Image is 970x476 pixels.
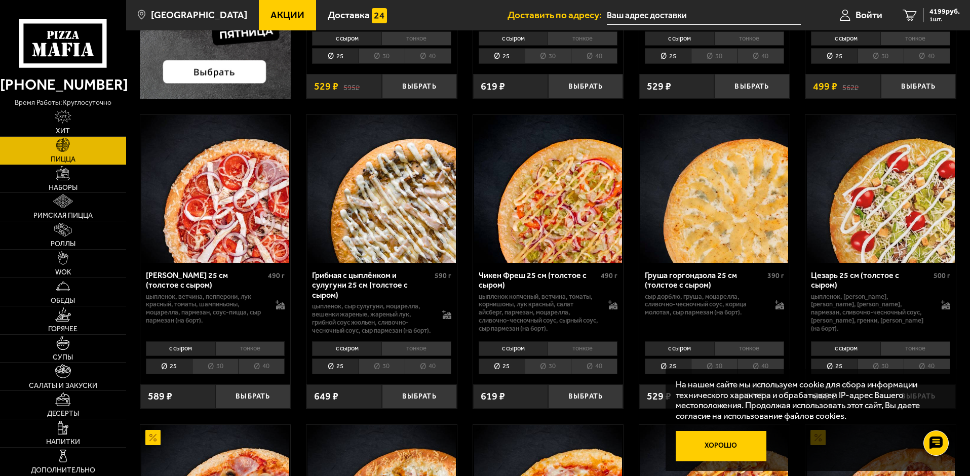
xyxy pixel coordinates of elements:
li: тонкое [880,341,950,355]
span: Наборы [49,184,77,191]
li: с сыром [645,341,714,355]
s: 562 ₽ [842,82,859,92]
a: Чикен Фреш 25 см (толстое с сыром) [473,115,624,263]
span: Войти [856,10,882,20]
div: Цезарь 25 см (толстое с сыром) [811,270,931,290]
span: [GEOGRAPHIC_DATA] [151,10,247,20]
button: Хорошо [676,431,767,461]
li: с сыром [479,341,548,355]
button: Выбрать [548,74,623,99]
span: 500 г [934,271,950,280]
li: 30 [358,48,404,64]
button: Выбрать [881,74,956,99]
li: 30 [691,359,737,374]
li: 25 [312,48,358,64]
img: 15daf4d41897b9f0e9f617042186c801.svg [372,8,387,23]
span: 589 ₽ [148,391,172,402]
img: Грибная с цыплёнком и сулугуни 25 см (толстое с сыром) [307,115,455,263]
span: 490 г [601,271,617,280]
span: 490 г [268,271,285,280]
li: 40 [904,359,950,374]
li: 25 [479,48,525,64]
img: Груша горгондзола 25 см (толстое с сыром) [640,115,788,263]
a: Грибная с цыплёнком и сулугуни 25 см (толстое с сыром) [306,115,457,263]
span: Обеды [51,297,75,304]
li: 25 [811,359,857,374]
li: с сыром [146,341,215,355]
span: Акции [270,10,304,20]
s: 595 ₽ [343,82,360,92]
span: 4199 руб. [929,8,960,15]
span: Салаты и закуски [29,382,97,389]
li: с сыром [645,31,714,46]
span: Напитки [46,439,80,446]
span: 649 ₽ [314,391,338,402]
li: с сыром [312,341,381,355]
li: 40 [737,359,784,374]
p: цыпленок, ветчина, пепперони, лук красный, томаты, шампиньоны, моцарелла, пармезан, соус-пицца, с... [146,293,266,325]
span: WOK [55,269,71,276]
span: Дополнительно [31,467,95,474]
p: сыр дорблю, груша, моцарелла, сливочно-чесночный соус, корица молотая, сыр пармезан (на борт). [645,293,765,317]
span: Римская пицца [33,212,93,219]
li: 25 [811,48,857,64]
a: Петровская 25 см (толстое с сыром) [140,115,291,263]
li: 40 [405,48,451,64]
button: Выбрать [215,384,290,409]
span: 390 г [767,271,784,280]
div: [PERSON_NAME] 25 см (толстое с сыром) [146,270,266,290]
input: Ваш адрес доставки [607,6,801,25]
li: 25 [645,359,691,374]
li: тонкое [714,31,784,46]
li: 30 [192,359,238,374]
span: 1 шт. [929,16,960,22]
li: тонкое [548,31,617,46]
p: На нашем сайте мы используем cookie для сбора информации технического характера и обрабатываем IP... [676,379,941,421]
a: Груша горгондзола 25 см (толстое с сыром) [639,115,790,263]
span: 590 г [435,271,451,280]
li: тонкое [880,31,950,46]
span: 619 ₽ [481,82,505,92]
li: 30 [691,48,737,64]
span: Десерты [47,410,79,417]
li: 40 [571,359,617,374]
span: Роллы [51,241,75,248]
li: 25 [479,359,525,374]
span: Супы [53,354,73,361]
div: Чикен Фреш 25 см (толстое с сыром) [479,270,599,290]
button: Выбрать [382,74,457,99]
li: 25 [645,48,691,64]
li: с сыром [811,341,880,355]
div: Грибная с цыплёнком и сулугуни 25 см (толстое с сыром) [312,270,432,299]
li: 40 [904,48,950,64]
span: 529 ₽ [314,82,338,92]
img: Цезарь 25 см (толстое с сыром) [807,115,955,263]
span: Пицца [51,156,75,163]
li: тонкое [215,341,285,355]
li: 40 [238,359,285,374]
button: Выбрать [714,74,789,99]
span: 499 ₽ [813,82,837,92]
a: Цезарь 25 см (толстое с сыром) [805,115,956,263]
p: цыпленок, [PERSON_NAME], [PERSON_NAME], [PERSON_NAME], пармезан, сливочно-чесночный соус, [PERSON... [811,293,931,333]
li: 30 [358,359,404,374]
span: 529 ₽ [647,391,671,402]
li: 25 [312,359,358,374]
li: 30 [525,359,571,374]
li: 30 [858,359,904,374]
p: цыпленок, сыр сулугуни, моцарелла, вешенки жареные, жареный лук, грибной соус Жюльен, сливочно-че... [312,302,432,335]
img: Петровская 25 см (толстое с сыром) [141,115,289,263]
p: цыпленок копченый, ветчина, томаты, корнишоны, лук красный, салат айсберг, пармезан, моцарелла, с... [479,293,599,333]
span: Доставка [328,10,370,20]
img: Акционный [145,430,161,445]
button: Выбрать [382,384,457,409]
li: тонкое [714,341,784,355]
li: 30 [858,48,904,64]
li: 25 [146,359,192,374]
li: 30 [525,48,571,64]
button: Выбрать [548,384,623,409]
span: 529 ₽ [647,82,671,92]
li: 40 [737,48,784,64]
span: 619 ₽ [481,391,505,402]
li: тонкое [381,31,451,46]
